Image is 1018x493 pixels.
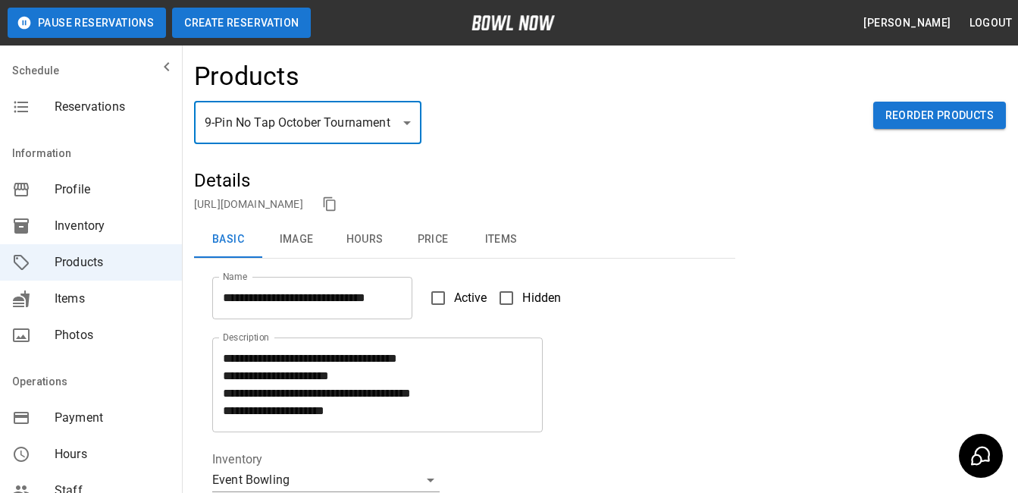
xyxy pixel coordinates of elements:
[522,289,561,307] span: Hidden
[55,98,170,116] span: Reservations
[399,221,467,258] button: Price
[318,193,341,215] button: copy link
[194,221,735,258] div: basic tabs example
[262,221,330,258] button: Image
[194,61,299,93] h4: Products
[55,217,170,235] span: Inventory
[55,409,170,427] span: Payment
[471,15,555,30] img: logo
[194,168,735,193] h5: Details
[963,9,1018,37] button: Logout
[8,8,166,38] button: Pause Reservations
[55,253,170,272] span: Products
[467,221,535,258] button: Items
[55,181,170,199] span: Profile
[212,468,440,492] div: Event Bowling
[194,221,262,258] button: Basic
[454,289,487,307] span: Active
[490,282,561,314] label: Hidden products will not be visible to customers. You can still create and use them for bookings.
[212,451,262,468] legend: Inventory
[194,198,303,210] a: [URL][DOMAIN_NAME]
[55,326,170,344] span: Photos
[857,9,957,37] button: [PERSON_NAME]
[55,445,170,463] span: Hours
[55,290,170,308] span: Items
[172,8,311,38] button: Create Reservation
[330,221,399,258] button: Hours
[873,102,1006,130] button: Reorder Products
[194,102,421,144] div: 9-Pin No Tap October Tournament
